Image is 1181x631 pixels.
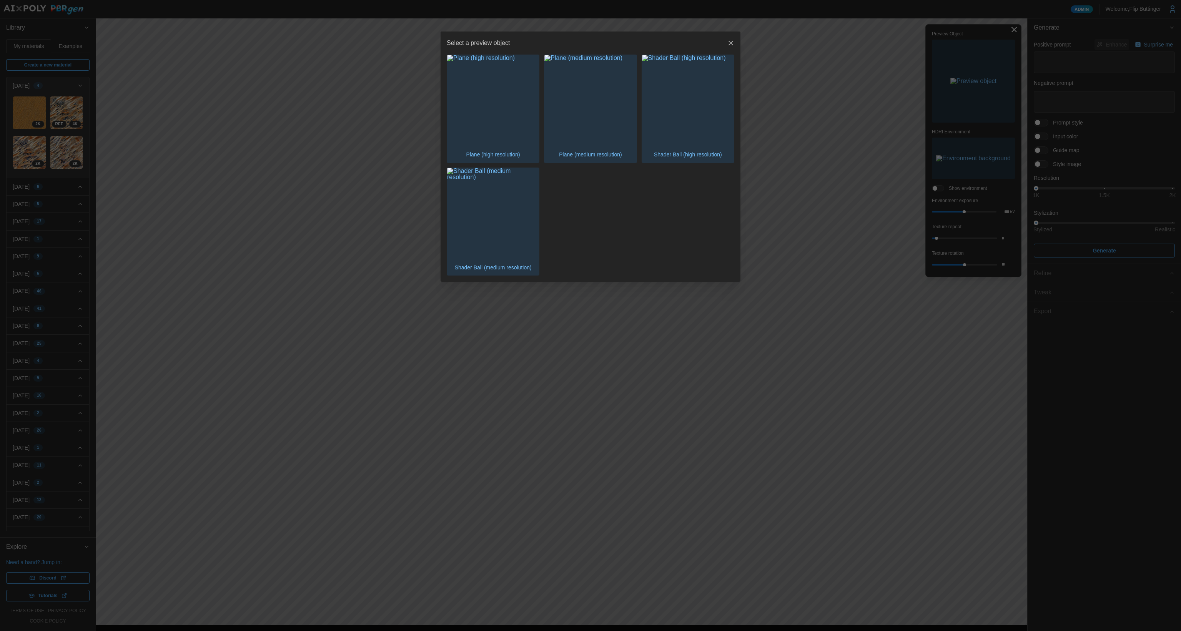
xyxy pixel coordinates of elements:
[447,168,539,260] img: Shader Ball (medium resolution)
[544,55,637,163] button: Plane (medium resolution)Plane (medium resolution)
[447,40,510,46] h2: Select a preview object
[462,147,524,162] p: Plane (high resolution)
[447,55,539,147] img: Plane (high resolution)
[642,55,734,163] button: Shader Ball (high resolution)Shader Ball (high resolution)
[555,147,625,162] p: Plane (medium resolution)
[642,55,734,147] img: Shader Ball (high resolution)
[650,147,726,162] p: Shader Ball (high resolution)
[447,168,539,276] button: Shader Ball (medium resolution)Shader Ball (medium resolution)
[447,55,539,163] button: Plane (high resolution)Plane (high resolution)
[544,55,636,147] img: Plane (medium resolution)
[451,260,536,275] p: Shader Ball (medium resolution)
